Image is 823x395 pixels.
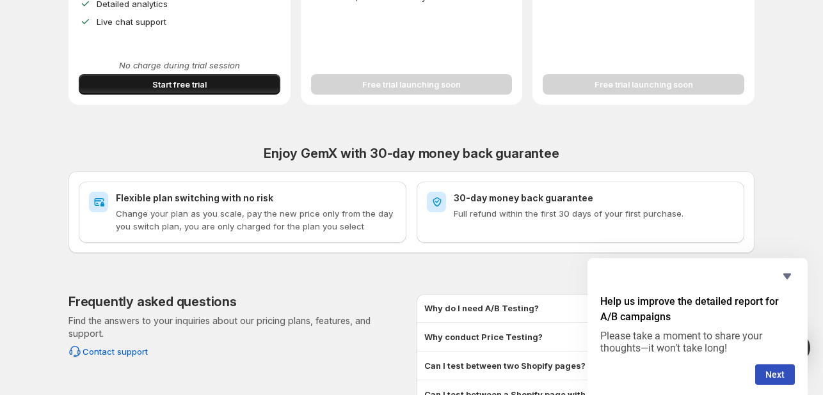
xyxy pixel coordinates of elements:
[424,302,539,314] h3: Why do I need A/B Testing?
[79,74,280,95] button: Start free trial
[600,330,795,354] p: Please take a moment to share your thoughts—it won’t take long!
[755,364,795,385] button: Next question
[424,330,543,343] h3: Why conduct Price Testing?
[79,59,280,72] p: No charge during trial session
[97,17,166,27] span: Live chat support
[68,314,406,340] p: Find the answers to your inquiries about our pricing plans, features, and support.
[454,207,734,220] p: Full refund within the first 30 days of your first purchase.
[116,207,396,233] p: Change your plan as you scale, pay the new price only from the day you switch plan, you are only ...
[779,268,795,284] button: Hide survey
[68,294,237,309] h2: Frequently asked questions
[454,192,734,205] h2: 30-day money back guarantee
[68,146,755,161] h2: Enjoy GemX with 30-day money back guarantee
[424,359,586,372] h3: Can I test between two Shopify pages?
[116,192,396,205] h2: Flexible plan switching with no risk
[152,78,207,91] span: Start free trial
[600,294,795,325] h2: Help us improve the detailed report for A/B campaigns
[600,268,795,385] div: Help us improve the detailed report for A/B campaigns
[61,341,156,362] button: Contact support
[83,345,148,358] span: Contact support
